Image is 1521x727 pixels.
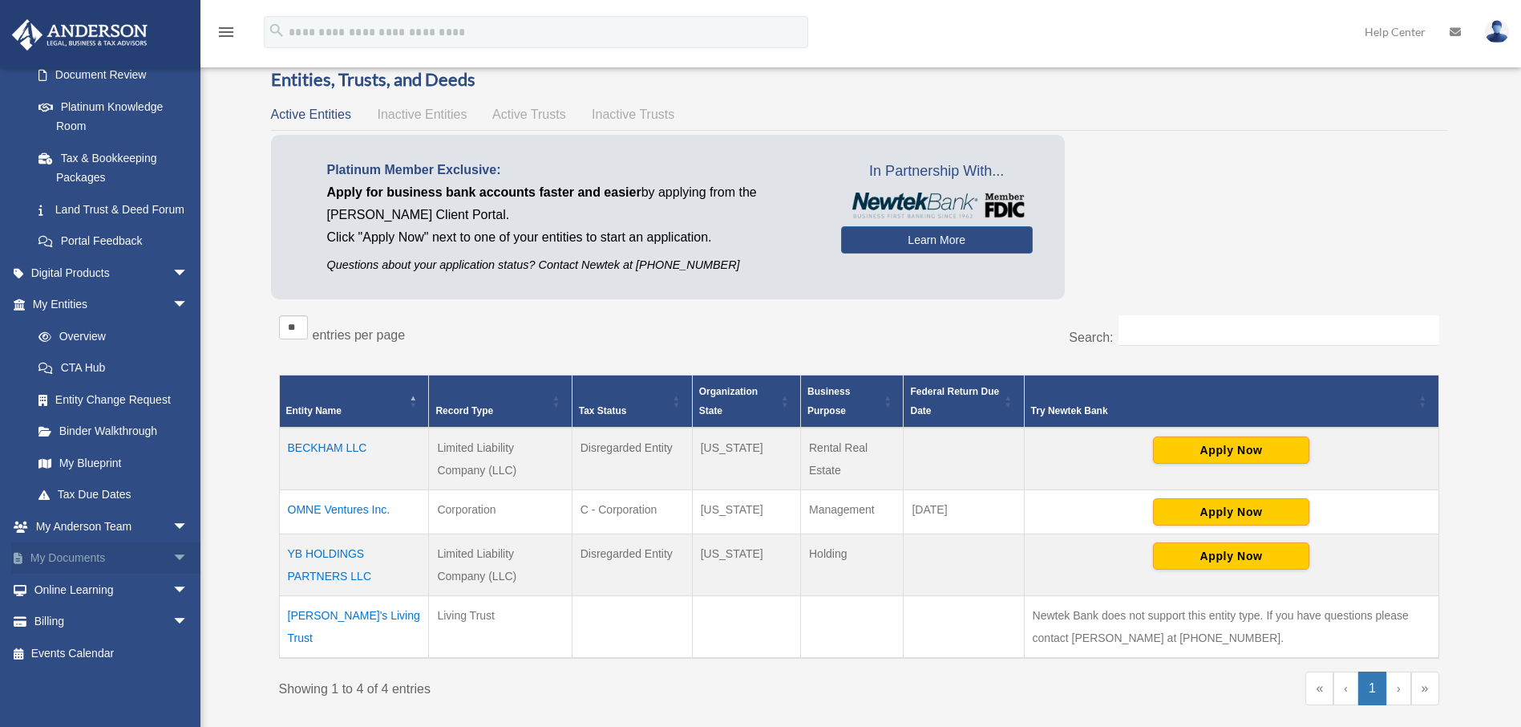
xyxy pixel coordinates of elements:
[572,375,692,428] th: Tax Status: Activate to sort
[435,405,493,416] span: Record Type
[692,489,800,534] td: [US_STATE]
[1333,672,1358,705] a: Previous
[279,375,429,428] th: Entity Name: Activate to invert sorting
[22,479,204,511] a: Tax Due Dates
[11,574,212,606] a: Online Learningarrow_drop_down
[429,375,572,428] th: Record Type: Activate to sort
[268,22,285,39] i: search
[313,328,406,342] label: entries per page
[327,226,817,249] p: Click "Apply Now" next to one of your entities to start an application.
[22,352,204,384] a: CTA Hub
[11,542,212,575] a: My Documentsarrow_drop_down
[22,193,212,225] a: Land Trust & Deed Forum
[172,257,204,290] span: arrow_drop_down
[692,428,800,490] td: [US_STATE]
[801,534,904,595] td: Holding
[11,510,212,542] a: My Anderson Teamarrow_drop_down
[1024,375,1438,428] th: Try Newtek Bank : Activate to sort
[172,606,204,639] span: arrow_drop_down
[327,159,817,181] p: Platinum Member Exclusive:
[1069,331,1113,344] label: Search:
[216,28,236,42] a: menu
[572,428,692,490] td: Disregarded Entity
[22,320,196,352] a: Overview
[172,574,204,607] span: arrow_drop_down
[572,489,692,534] td: C - Corporation
[1305,672,1333,705] a: First
[327,185,641,199] span: Apply for business bank accounts faster and easier
[22,447,204,479] a: My Blueprint
[1031,401,1414,420] div: Try Newtek Bank
[910,386,999,416] span: Federal Return Due Date
[429,534,572,595] td: Limited Liability Company (LLC)
[592,108,674,121] span: Inactive Trusts
[904,489,1024,534] td: [DATE]
[841,159,1033,185] span: In Partnership With...
[22,416,204,448] a: Binder Walkthrough
[279,672,847,701] div: Showing 1 to 4 of 4 entries
[429,428,572,490] td: Limited Liability Company (LLC)
[801,428,904,490] td: Rental Real Estate
[22,59,212,91] a: Document Review
[1485,20,1509,43] img: User Pic
[22,91,212,142] a: Platinum Knowledge Room
[429,489,572,534] td: Corporation
[216,22,236,42] i: menu
[271,67,1447,92] h3: Entities, Trusts, and Deeds
[692,534,800,595] td: [US_STATE]
[279,534,429,595] td: YB HOLDINGS PARTNERS LLC
[492,108,566,121] span: Active Trusts
[1024,595,1438,658] td: Newtek Bank does not support this entity type. If you have questions please contact [PERSON_NAME]...
[807,386,850,416] span: Business Purpose
[11,257,212,289] a: Digital Productsarrow_drop_down
[286,405,342,416] span: Entity Name
[904,375,1024,428] th: Federal Return Due Date: Activate to sort
[279,595,429,658] td: [PERSON_NAME]'s Living Trust
[692,375,800,428] th: Organization State: Activate to sort
[1153,542,1309,570] button: Apply Now
[11,637,212,669] a: Events Calendar
[841,226,1033,254] a: Learn More
[849,193,1025,218] img: NewtekBankLogoSM.png
[801,489,904,534] td: Management
[377,108,467,121] span: Inactive Entities
[279,489,429,534] td: OMNE Ventures Inc.
[7,19,152,51] img: Anderson Advisors Platinum Portal
[1153,437,1309,464] button: Apply Now
[327,181,817,226] p: by applying from the [PERSON_NAME] Client Portal.
[1153,498,1309,526] button: Apply Now
[11,289,204,321] a: My Entitiesarrow_drop_down
[579,405,627,416] span: Tax Status
[801,375,904,428] th: Business Purpose: Activate to sort
[699,386,758,416] span: Organization State
[22,142,212,193] a: Tax & Bookkeeping Packages
[22,384,204,416] a: Entity Change Request
[279,428,429,490] td: BECKHAM LLC
[22,225,212,258] a: Portal Feedback
[271,108,351,121] span: Active Entities
[327,255,817,275] p: Questions about your application status? Contact Newtek at [PHONE_NUMBER]
[429,595,572,658] td: Living Trust
[172,542,204,575] span: arrow_drop_down
[172,289,204,322] span: arrow_drop_down
[572,534,692,595] td: Disregarded Entity
[172,510,204,543] span: arrow_drop_down
[11,606,212,638] a: Billingarrow_drop_down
